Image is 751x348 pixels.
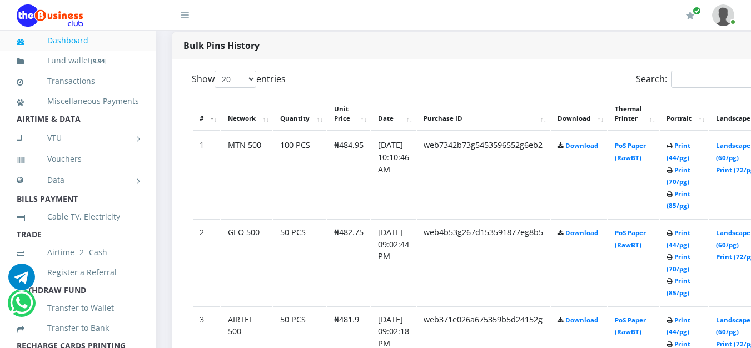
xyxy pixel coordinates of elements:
a: Dashboard [17,28,139,53]
th: Purchase ID: activate to sort column ascending [417,97,550,131]
a: PoS Paper (RawBT) [615,316,646,336]
a: PoS Paper (RawBT) [615,228,646,249]
small: [ ] [91,57,107,65]
th: #: activate to sort column descending [193,97,220,131]
td: web4b53g267d153591877eg8b5 [417,219,550,305]
th: Portrait: activate to sort column ascending [660,97,708,131]
th: Quantity: activate to sort column ascending [273,97,326,131]
a: Transactions [17,68,139,94]
a: Vouchers [17,146,139,172]
td: [DATE] 09:02:44 PM [371,219,416,305]
a: Print (70/pg) [667,166,690,186]
th: Download: activate to sort column ascending [551,97,607,131]
td: web7342b73g5453596552g6eb2 [417,132,550,218]
a: Download [565,141,598,150]
a: Print (85/pg) [667,276,690,297]
a: Landscape (60/pg) [716,141,750,162]
a: Print (44/pg) [667,316,690,336]
select: Showentries [215,71,256,88]
td: [DATE] 10:10:46 AM [371,132,416,218]
b: 9.94 [93,57,105,65]
a: Data [17,166,139,194]
a: Print (44/pg) [667,141,690,162]
a: Landscape (60/pg) [716,228,750,249]
a: Airtime -2- Cash [17,240,139,265]
a: Transfer to Bank [17,315,139,341]
a: Miscellaneous Payments [17,88,139,114]
th: Date: activate to sort column ascending [371,97,416,131]
a: Download [565,228,598,237]
span: Renew/Upgrade Subscription [693,7,701,15]
img: User [712,4,734,26]
a: Chat for support [8,272,35,290]
td: ₦484.95 [327,132,370,218]
a: PoS Paper (RawBT) [615,141,646,162]
a: Print (85/pg) [667,190,690,210]
td: ₦482.75 [327,219,370,305]
a: Print (70/pg) [667,252,690,273]
a: Cable TV, Electricity [17,204,139,230]
td: 100 PCS [273,132,326,218]
img: Logo [17,4,83,27]
th: Network: activate to sort column ascending [221,97,272,131]
label: Show entries [192,71,286,88]
a: Print (44/pg) [667,228,690,249]
td: GLO 500 [221,219,272,305]
a: Chat for support [10,298,33,316]
a: Fund wallet[9.94] [17,48,139,74]
td: 2 [193,219,220,305]
a: VTU [17,124,139,152]
a: Landscape (60/pg) [716,316,750,336]
td: MTN 500 [221,132,272,218]
td: 50 PCS [273,219,326,305]
i: Renew/Upgrade Subscription [686,11,694,20]
td: 1 [193,132,220,218]
th: Unit Price: activate to sort column ascending [327,97,370,131]
strong: Bulk Pins History [183,39,260,52]
a: Transfer to Wallet [17,295,139,321]
a: Register a Referral [17,260,139,285]
a: Download [565,316,598,324]
th: Thermal Printer: activate to sort column ascending [608,97,659,131]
